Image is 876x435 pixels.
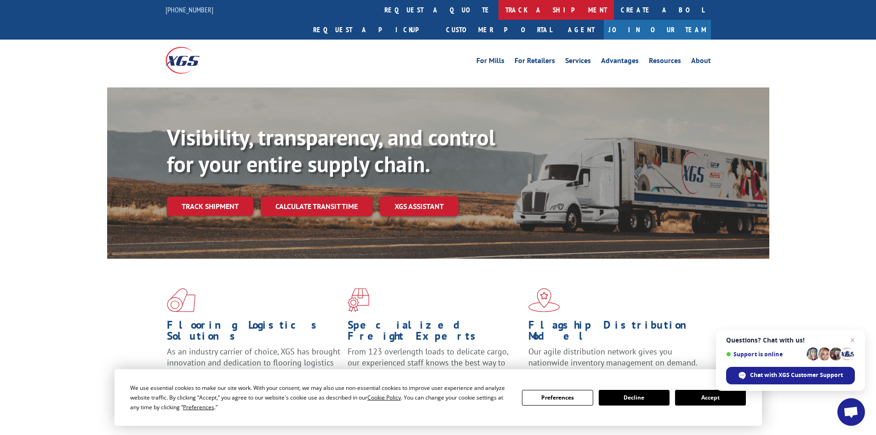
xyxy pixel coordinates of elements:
[649,57,681,67] a: Resources
[847,335,858,346] span: Close chat
[515,57,555,67] a: For Retailers
[167,346,340,379] span: As an industry carrier of choice, XGS has brought innovation and dedication to flooring logistics...
[306,20,439,40] a: Request a pickup
[167,123,495,178] b: Visibility, transparency, and control for your entire supply chain.
[167,319,341,346] h1: Flooring Logistics Solutions
[261,197,372,216] a: Calculate transit time
[348,288,369,312] img: xgs-icon-focused-on-flooring-red
[476,57,504,67] a: For Mills
[601,57,639,67] a: Advantages
[528,319,702,346] h1: Flagship Distribution Model
[599,390,670,406] button: Decline
[439,20,559,40] a: Customer Portal
[837,398,865,426] div: Open chat
[750,371,843,379] span: Chat with XGS Customer Support
[348,346,521,387] p: From 123 overlength loads to delicate cargo, our experienced staff knows the best way to move you...
[367,394,401,401] span: Cookie Policy
[726,351,803,358] span: Support is online
[166,5,213,14] a: [PHONE_NUMBER]
[130,383,511,412] div: We use essential cookies to make our site work. With your consent, we may also use non-essential ...
[559,20,604,40] a: Agent
[691,57,711,67] a: About
[348,319,521,346] h1: Specialized Freight Experts
[380,197,458,216] a: XGS ASSISTANT
[528,288,560,312] img: xgs-icon-flagship-distribution-model-red
[528,346,698,368] span: Our agile distribution network gives you nationwide inventory management on demand.
[115,369,762,426] div: Cookie Consent Prompt
[726,336,855,344] span: Questions? Chat with us!
[675,390,746,406] button: Accept
[726,367,855,384] div: Chat with XGS Customer Support
[183,403,214,411] span: Preferences
[604,20,711,40] a: Join Our Team
[167,288,195,312] img: xgs-icon-total-supply-chain-intelligence-red
[167,197,253,216] a: Track shipment
[522,390,593,406] button: Preferences
[565,57,591,67] a: Services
